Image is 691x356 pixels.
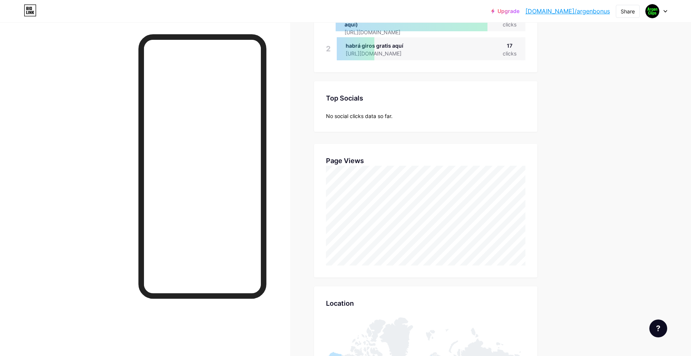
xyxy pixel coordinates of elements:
[525,7,610,16] a: [DOMAIN_NAME]/argenbonus
[491,8,519,14] a: Upgrade
[346,42,413,50] div: habrá giros gratis aquí
[326,298,525,308] div: Location
[645,4,659,18] img: ocultoshorts
[621,7,635,15] div: Share
[326,112,525,120] div: No social clicks data so far.
[326,93,525,103] div: Top Socials
[326,156,525,166] div: Page Views
[503,20,516,28] div: clicks
[345,28,503,36] div: [URL][DOMAIN_NAME]
[326,37,331,60] div: 2
[503,50,516,57] div: clicks
[503,42,516,50] div: 17
[426,330,435,341] path: Svalbard and Jan Mayen
[346,50,413,57] div: [URL][DOMAIN_NAME]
